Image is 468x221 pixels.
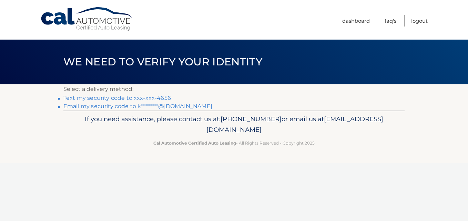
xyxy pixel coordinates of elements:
p: - All Rights Reserved - Copyright 2025 [68,139,400,147]
a: Cal Automotive [40,7,133,31]
a: FAQ's [385,15,396,27]
a: Logout [411,15,428,27]
p: If you need assistance, please contact us at: or email us at [68,114,400,136]
span: [PHONE_NUMBER] [221,115,282,123]
p: Select a delivery method: [63,84,405,94]
a: Email my security code to k********@[DOMAIN_NAME] [63,103,212,109]
a: Dashboard [342,15,370,27]
a: Text my security code to xxx-xxx-4656 [63,95,171,101]
span: We need to verify your identity [63,55,262,68]
strong: Cal Automotive Certified Auto Leasing [153,140,236,146]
